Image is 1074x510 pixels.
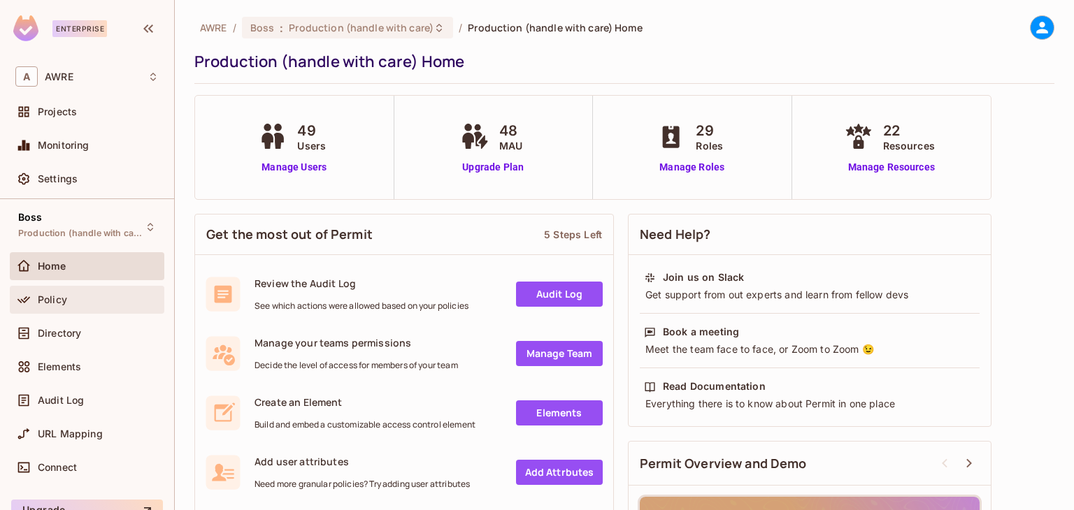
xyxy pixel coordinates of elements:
[457,160,529,175] a: Upgrade Plan
[45,71,73,82] span: Workspace: AWRE
[38,294,67,305] span: Policy
[38,106,77,117] span: Projects
[255,360,458,371] span: Decide the level of access for members of your team
[499,120,522,141] span: 48
[654,160,730,175] a: Manage Roles
[233,21,236,34] li: /
[38,361,81,372] span: Elements
[644,397,975,411] div: Everything there is to know about Permit in one place
[250,21,275,34] span: Boss
[883,120,935,141] span: 22
[696,120,723,141] span: 29
[255,160,333,175] a: Manage Users
[544,228,602,241] div: 5 Steps Left
[206,226,373,243] span: Get the most out of Permit
[640,226,711,243] span: Need Help?
[516,460,603,485] a: Add Attrbutes
[279,22,284,34] span: :
[297,138,326,153] span: Users
[38,395,84,406] span: Audit Log
[38,328,81,339] span: Directory
[663,325,739,339] div: Book a meeting
[15,66,38,87] span: A
[516,282,603,307] a: Audit Log
[841,160,942,175] a: Manage Resources
[255,277,468,290] span: Review the Audit Log
[255,336,458,349] span: Manage your teams permissions
[255,419,475,430] span: Build and embed a customizable access control element
[663,379,766,393] div: Read Documentation
[194,51,1047,72] div: Production (handle with care) Home
[52,20,107,37] div: Enterprise
[459,21,462,34] li: /
[499,138,522,153] span: MAU
[644,288,975,302] div: Get support from out experts and learn from fellow devs
[696,138,723,153] span: Roles
[644,342,975,356] div: Meet the team face to face, or Zoom to Zoom 😉
[289,21,434,34] span: Production (handle with care)
[38,462,77,473] span: Connect
[255,300,468,312] span: See which actions were allowed based on your policies
[38,173,78,184] span: Settings
[255,479,470,490] span: Need more granular policies? Try adding user attributes
[18,228,144,239] span: Production (handle with care)
[663,270,744,284] div: Join us on Slack
[38,140,89,151] span: Monitoring
[200,21,227,34] span: the active workspace
[883,138,935,153] span: Resources
[516,341,603,366] a: Manage Team
[38,428,103,439] span: URL Mapping
[640,455,807,472] span: Permit Overview and Demo
[516,400,603,425] a: Elements
[38,261,66,272] span: Home
[18,212,43,223] span: Boss
[297,120,326,141] span: 49
[13,15,38,41] img: SReyMgAAAABJRU5ErkJggg==
[255,455,470,468] span: Add user attributes
[468,21,642,34] span: Production (handle with care) Home
[255,395,475,409] span: Create an Element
